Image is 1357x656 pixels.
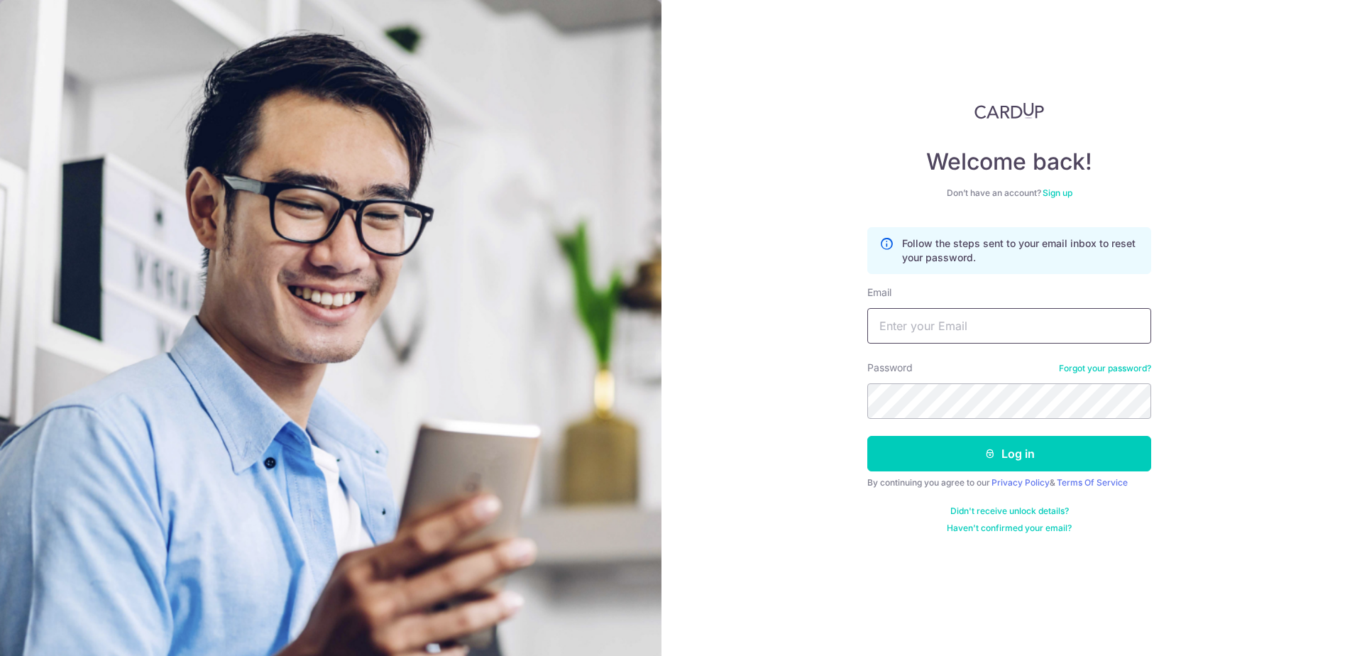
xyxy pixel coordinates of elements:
[867,187,1151,199] div: Don’t have an account?
[867,148,1151,176] h4: Welcome back!
[867,436,1151,471] button: Log in
[950,505,1069,517] a: Didn't receive unlock details?
[1057,477,1128,488] a: Terms Of Service
[991,477,1050,488] a: Privacy Policy
[867,361,913,375] label: Password
[1059,363,1151,374] a: Forgot your password?
[867,477,1151,488] div: By continuing you agree to our &
[902,236,1139,265] p: Follow the steps sent to your email inbox to reset your password.
[867,285,891,300] label: Email
[947,523,1072,534] a: Haven't confirmed your email?
[867,308,1151,344] input: Enter your Email
[1043,187,1072,198] a: Sign up
[974,102,1044,119] img: CardUp Logo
